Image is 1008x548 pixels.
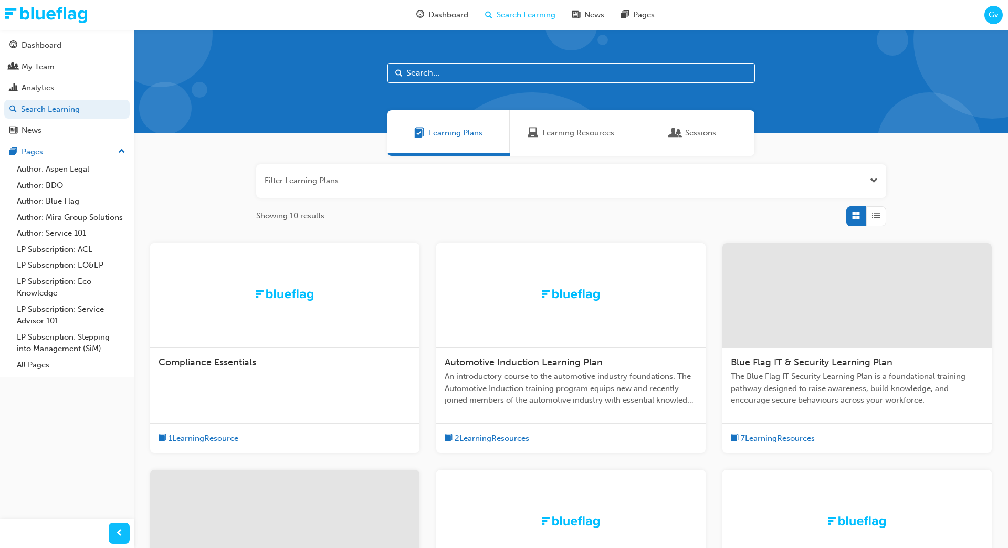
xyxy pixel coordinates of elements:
[22,39,61,51] div: Dashboard
[828,516,886,528] img: Trak
[4,142,130,162] button: Pages
[256,289,313,301] img: Trak
[872,210,880,222] span: List
[731,371,983,406] span: The Blue Flag IT Security Learning Plan is a foundational training pathway designed to raise awar...
[9,41,17,50] span: guage-icon
[13,273,130,301] a: LP Subscription: Eco Knowledge
[455,433,529,445] span: 2 Learning Resources
[4,78,130,98] a: Analytics
[584,9,604,21] span: News
[13,177,130,194] a: Author: BDO
[9,105,17,114] span: search-icon
[542,516,600,528] img: Trak
[395,67,403,79] span: Search
[9,147,17,157] span: pages-icon
[150,243,419,454] a: TrakCompliance Essentialsbook-icon1LearningResource
[115,527,123,540] span: prev-icon
[731,432,815,445] button: book-icon7LearningResources
[477,4,564,26] a: search-iconSearch Learning
[428,9,468,21] span: Dashboard
[722,243,992,454] a: Blue Flag IT & Security Learning PlanThe Blue Flag IT Security Learning Plan is a foundational tr...
[159,432,238,445] button: book-icon1LearningResource
[572,8,580,22] span: news-icon
[4,121,130,140] a: News
[22,61,55,73] div: My Team
[685,127,716,139] span: Sessions
[528,127,538,139] span: Learning Resources
[4,57,130,77] a: My Team
[13,301,130,329] a: LP Subscription: Service Advisor 101
[22,82,54,94] div: Analytics
[13,225,130,241] a: Author: Service 101
[13,357,130,373] a: All Pages
[445,432,453,445] span: book-icon
[159,432,166,445] span: book-icon
[159,356,256,368] span: Compliance Essentials
[9,83,17,93] span: chart-icon
[445,432,529,445] button: book-icon2LearningResources
[485,8,492,22] span: search-icon
[169,433,238,445] span: 1 Learning Resource
[445,356,603,368] span: Automotive Induction Learning Plan
[870,175,878,187] button: Open the filter
[416,8,424,22] span: guage-icon
[4,36,130,55] a: Dashboard
[414,127,425,139] span: Learning Plans
[408,4,477,26] a: guage-iconDashboard
[9,62,17,72] span: people-icon
[510,110,632,156] a: Learning ResourcesLearning Resources
[9,126,17,135] span: news-icon
[429,127,482,139] span: Learning Plans
[387,63,755,83] input: Search...
[22,146,43,158] div: Pages
[621,8,629,22] span: pages-icon
[542,289,600,301] img: Trak
[542,127,614,139] span: Learning Resources
[670,127,681,139] span: Sessions
[13,257,130,273] a: LP Subscription: EO&EP
[741,433,815,445] span: 7 Learning Resources
[633,9,655,21] span: Pages
[5,7,87,23] img: Trak
[22,124,41,136] div: News
[731,432,739,445] span: book-icon
[4,100,130,119] a: Search Learning
[13,241,130,258] a: LP Subscription: ACL
[256,210,324,222] span: Showing 10 results
[984,6,1003,24] button: Gv
[613,4,663,26] a: pages-iconPages
[564,4,613,26] a: news-iconNews
[387,110,510,156] a: Learning PlansLearning Plans
[445,371,697,406] span: An introductory course to the automotive industry foundations. The Automotive Induction training ...
[13,161,130,177] a: Author: Aspen Legal
[118,145,125,159] span: up-icon
[632,110,754,156] a: SessionsSessions
[13,193,130,209] a: Author: Blue Flag
[497,9,555,21] span: Search Learning
[731,356,892,368] span: Blue Flag IT & Security Learning Plan
[13,329,130,357] a: LP Subscription: Stepping into Management (SiM)
[13,209,130,226] a: Author: Mira Group Solutions
[852,210,860,222] span: Grid
[436,243,706,454] a: TrakAutomotive Induction Learning PlanAn introductory course to the automotive industry foundatio...
[4,34,130,142] button: DashboardMy TeamAnalyticsSearch LearningNews
[989,9,999,21] span: Gv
